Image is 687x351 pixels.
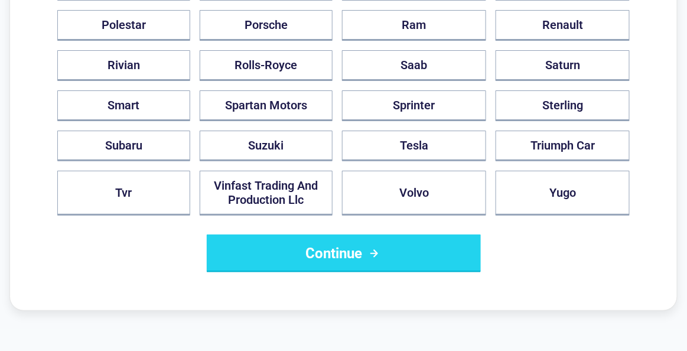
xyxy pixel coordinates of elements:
[342,10,486,41] button: Ram
[200,50,333,81] button: Rolls-Royce
[57,90,190,121] button: Smart
[57,131,190,161] button: Subaru
[200,90,333,121] button: Spartan Motors
[200,171,333,216] button: Vinfast Trading And Production Llc
[496,10,630,41] button: Renault
[342,90,486,121] button: Sprinter
[496,90,630,121] button: Sterling
[496,131,630,161] button: Triumph Car
[200,131,333,161] button: Suzuki
[342,131,486,161] button: Tesla
[342,50,486,81] button: Saab
[57,50,190,81] button: Rivian
[207,235,481,272] button: Continue
[57,171,190,216] button: Tvr
[57,10,190,41] button: Polestar
[496,50,630,81] button: Saturn
[496,171,630,216] button: Yugo
[342,171,486,216] button: Volvo
[200,10,333,41] button: Porsche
